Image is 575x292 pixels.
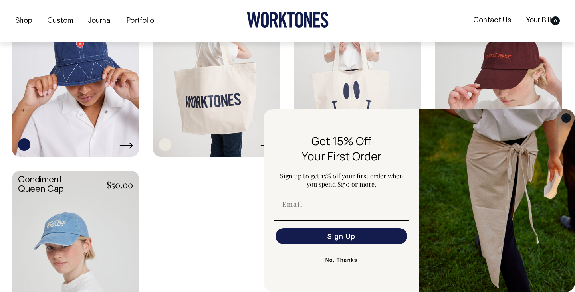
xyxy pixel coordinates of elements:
[523,14,563,27] a: Your Bill0
[311,133,371,148] span: Get 15% Off
[12,14,36,28] a: Shop
[274,220,409,221] img: underline
[276,228,407,244] button: Sign Up
[276,196,407,212] input: Email
[561,113,571,123] button: Close dialog
[470,14,514,27] a: Contact Us
[264,109,575,292] div: FLYOUT Form
[274,252,409,268] button: No, Thanks
[551,16,560,25] span: 0
[302,148,381,164] span: Your First Order
[419,109,575,292] img: 5e34ad8f-4f05-4173-92a8-ea475ee49ac9.jpeg
[123,14,157,28] a: Portfolio
[44,14,76,28] a: Custom
[85,14,115,28] a: Journal
[280,172,403,188] span: Sign up to get 15% off your first order when you spend $150 or more.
